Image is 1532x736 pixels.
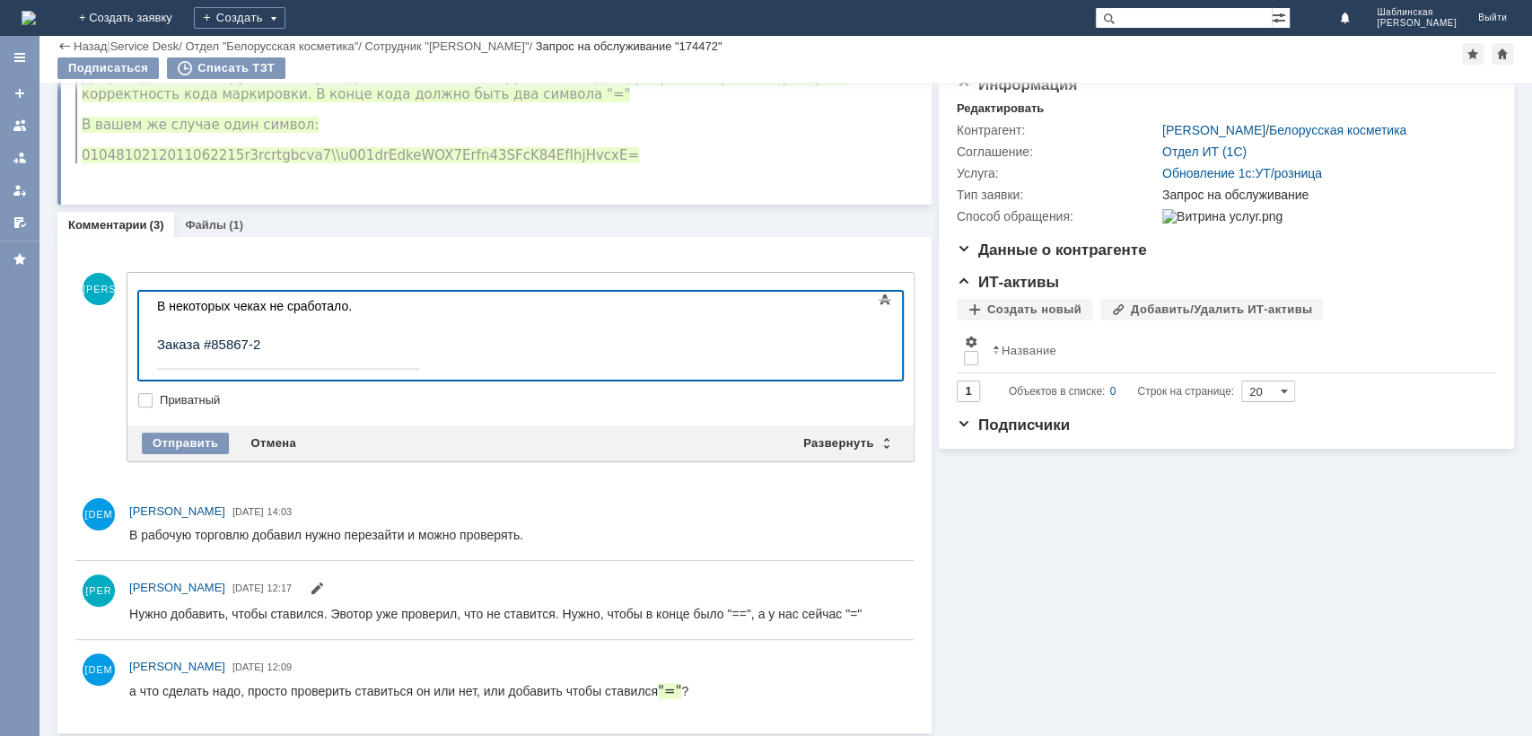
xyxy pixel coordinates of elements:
a: Service Desk [110,39,179,53]
span: Подписчики [957,416,1070,434]
span: Заказа #85867-2 [7,43,110,62]
div: / [1162,123,1406,137]
a: [PERSON_NAME] [129,579,225,597]
span: Информация [957,76,1077,93]
div: Название [1002,344,1056,357]
a: Заявки в моей ответственности [5,144,34,172]
div: (1) [229,218,243,232]
label: Приватный [160,393,899,407]
a: Сотрудник "[PERSON_NAME]" [364,39,529,53]
span: [DATE] [232,506,264,517]
span: [PERSON_NAME] [129,581,225,594]
a: Обновление 1с:УТ/розница [1162,166,1322,180]
div: | [107,39,109,52]
span: 0104810212011062215r3rcrtgbcva7\\u001drEdkeWOX7Erfn43SFcK84EfIhjHvcxE= [6,151,564,167]
span: [PERSON_NAME] [1377,18,1457,29]
div: Запрос на обслуживание "174472" [536,39,722,53]
div: / [364,39,535,53]
span: [PERSON_NAME] [83,273,115,305]
span: [DATE] [232,662,264,672]
span: Расширенный поиск [1272,8,1290,25]
a: Отдел ИТ (1С) [1162,145,1247,159]
a: Создать заявку [5,79,34,108]
div: Способ обращения: [957,209,1159,223]
i: Строк на странице: [1009,381,1234,402]
span: Показать панель инструментов [874,289,896,311]
span: [PERSON_NAME] [129,660,225,673]
a: Перейти на домашнюю страницу [22,11,36,25]
span: Шаблинская [1377,7,1457,18]
div: Контрагент: [957,123,1159,137]
a: [PERSON_NAME] [1162,123,1265,137]
div: Редактировать [957,101,1044,116]
span: [DATE] [232,583,264,593]
a: [PERSON_NAME] [129,503,225,521]
th: Название [985,328,1482,373]
span: 12:09 [267,662,293,672]
span: Редактировать [310,583,324,598]
span: Объектов в списке: [1009,385,1105,398]
span: [PERSON_NAME] [129,504,225,518]
span: 12:17 [267,583,293,593]
span: Настройки [964,335,978,349]
div: Сделать домашней страницей [1492,43,1513,65]
a: [PERSON_NAME] [129,658,225,676]
div: / [185,39,364,53]
a: Файлы [185,218,226,232]
span: Добрый день! Фиксируем ошибку по данным чекам в не корректном коде маркировки. Просьба проверить ... [6,74,773,106]
div: Соглашение: [957,145,1159,159]
span: ИТ-активы [957,274,1059,291]
a: Мои заявки [5,176,34,205]
div: Тип заявки: [957,188,1159,202]
a: Мои согласования [5,208,34,237]
a: Заявки на командах [5,111,34,140]
div: (3) [150,218,164,232]
div: Запрос на обслуживание [1162,188,1487,202]
a: Комментарии [68,218,147,232]
span: В вашем же случае один символ: [6,120,243,136]
span: Данные о контрагенте [957,241,1147,258]
div: Создать [194,7,285,29]
div: Добавить в избранное [1462,43,1484,65]
a: Назад [74,39,107,53]
div: Услуга: [957,166,1159,180]
span: 14:03 [267,506,293,517]
a: Отдел "Белорусская косметика" [185,39,358,53]
img: logo [22,11,36,25]
div: / [110,39,186,53]
img: Витрина услуг.png [1162,209,1283,223]
a: Белорусская косметика [1269,123,1406,137]
div: ​В некоторых чеках не сработало. [7,7,262,22]
div: 0 [1110,381,1116,402]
